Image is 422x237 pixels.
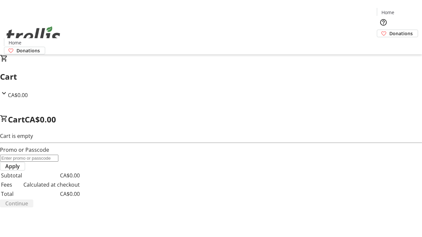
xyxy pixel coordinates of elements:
[377,16,390,29] button: Help
[25,114,56,125] span: CA$0.00
[377,37,390,50] button: Cart
[1,190,22,198] td: Total
[9,39,21,46] span: Home
[8,92,28,99] span: CA$0.00
[1,171,22,180] td: Subtotal
[1,180,22,189] td: Fees
[389,30,413,37] span: Donations
[23,180,80,189] td: Calculated at checkout
[4,19,63,52] img: Orient E2E Organization ELzzEJYDvm's Logo
[4,39,25,46] a: Home
[377,30,418,37] a: Donations
[4,47,45,54] a: Donations
[23,190,80,198] td: CA$0.00
[5,162,20,170] span: Apply
[23,171,80,180] td: CA$0.00
[381,9,394,16] span: Home
[377,9,398,16] a: Home
[16,47,40,54] span: Donations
